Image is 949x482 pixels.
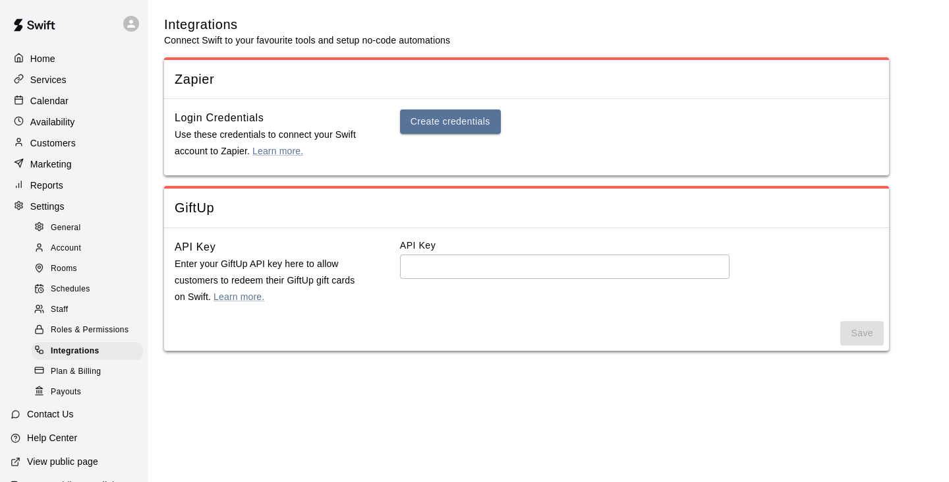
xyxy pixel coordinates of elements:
[32,280,148,300] a: Schedules
[51,345,99,358] span: Integrations
[32,219,143,237] div: General
[32,361,148,382] a: Plan & Billing
[175,71,878,88] span: Zapier
[252,146,303,156] a: Learn more.
[11,133,138,153] a: Customers
[164,34,450,47] p: Connect Swift to your favourite tools and setup no-code automations
[11,175,138,195] a: Reports
[840,321,884,346] span: Upgrade your plan to sell gift cards to your customers
[30,179,63,192] p: Reports
[51,324,129,337] span: Roles & Permissions
[11,154,138,174] a: Marketing
[11,196,138,216] a: Settings
[214,291,264,302] a: Learn more.
[51,283,90,296] span: Schedules
[51,386,81,399] span: Payouts
[11,91,138,111] a: Calendar
[32,342,143,361] div: Integrations
[32,383,143,402] div: Payouts
[30,136,76,150] p: Customers
[175,127,358,160] p: Use these credentials to connect your Swift account to Zapier.
[164,16,450,34] h5: Integrations
[175,239,216,256] h6: API Key
[51,303,68,316] span: Staff
[32,301,143,319] div: Staff
[30,115,75,129] p: Availability
[32,320,148,341] a: Roles & Permissions
[27,407,74,421] p: Contact Us
[32,382,148,402] a: Payouts
[32,321,143,340] div: Roles & Permissions
[400,239,436,252] label: API Key
[400,109,501,134] button: Create credentials
[30,94,69,107] p: Calendar
[27,431,77,444] p: Help Center
[11,49,138,69] a: Home
[51,242,81,255] span: Account
[32,218,148,238] a: General
[51,222,81,235] span: General
[175,199,878,217] span: GiftUp
[32,341,148,361] a: Integrations
[51,365,101,378] span: Plan & Billing
[175,256,358,306] p: Enter your GiftUp API key here to allow customers to redeem their GiftUp gift cards on Swift.
[11,70,138,90] a: Services
[32,363,143,381] div: Plan & Billing
[30,52,55,65] p: Home
[30,73,67,86] p: Services
[32,280,143,299] div: Schedules
[30,200,65,213] p: Settings
[175,109,264,127] h6: Login Credentials
[32,239,143,258] div: Account
[32,260,143,278] div: Rooms
[32,238,148,258] a: Account
[27,455,98,468] p: View public page
[30,158,72,171] p: Marketing
[32,259,148,280] a: Rooms
[11,112,138,132] a: Availability
[32,300,148,320] a: Staff
[51,262,77,276] span: Rooms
